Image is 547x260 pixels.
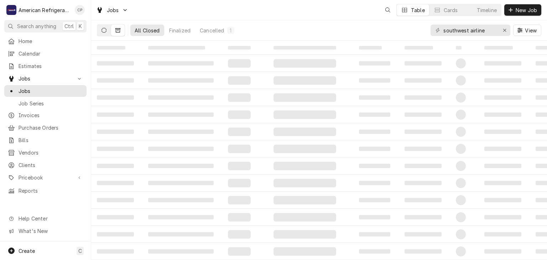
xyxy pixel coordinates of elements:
span: Help Center [19,215,82,222]
span: Reports [19,187,83,194]
a: Purchase Orders [4,122,87,134]
span: ‌ [228,230,251,239]
span: ‌ [456,161,466,171]
span: ‌ [97,130,134,134]
span: ‌ [484,95,521,100]
span: ‌ [97,249,134,254]
span: ‌ [97,95,134,100]
span: ‌ [456,127,466,137]
span: Purchase Orders [19,124,83,131]
span: ‌ [148,215,214,219]
span: ‌ [484,130,521,134]
span: ‌ [456,110,466,120]
span: ‌ [456,195,466,205]
span: Estimates [19,62,83,70]
span: ‌ [456,178,466,188]
span: Ctrl [64,22,74,30]
a: Invoices [4,109,87,121]
a: Go to Jobs [93,4,131,16]
span: ‌ [148,130,214,134]
button: Open search [382,4,394,16]
span: Search anything [17,22,56,30]
a: Job Series [4,98,87,109]
div: All Closed [135,27,160,34]
span: View [523,27,538,34]
span: ‌ [405,181,442,185]
span: ‌ [484,198,521,202]
span: ‌ [405,113,442,117]
span: ‌ [228,110,251,119]
span: ‌ [484,113,521,117]
span: ‌ [97,46,125,50]
span: ‌ [359,78,390,83]
span: ‌ [148,198,214,202]
span: ‌ [228,128,251,136]
span: ‌ [148,147,214,151]
div: American Refrigeration LLC [19,6,71,14]
span: ‌ [484,181,521,185]
span: ‌ [228,179,251,187]
span: ‌ [405,61,442,66]
span: ‌ [484,147,521,151]
span: Home [19,37,83,45]
span: ‌ [228,196,251,204]
a: Go to What's New [4,225,87,237]
span: ‌ [273,76,336,85]
span: ‌ [97,78,134,83]
span: ‌ [405,147,442,151]
span: C [78,247,82,255]
span: ‌ [456,46,462,50]
span: ‌ [148,164,214,168]
span: ‌ [228,145,251,153]
span: ‌ [97,198,134,202]
span: ‌ [456,212,466,222]
div: Timeline [477,6,497,14]
span: ‌ [405,95,442,100]
span: ‌ [273,145,336,153]
span: Invoices [19,111,83,119]
span: ‌ [148,113,214,117]
span: ‌ [97,61,134,66]
span: ‌ [405,164,442,168]
a: Estimates [4,60,87,72]
span: ‌ [359,95,390,100]
span: ‌ [97,215,134,219]
span: ‌ [405,249,442,254]
span: ‌ [359,61,390,66]
span: ‌ [228,247,251,256]
span: ‌ [273,247,336,256]
span: ‌ [97,181,134,185]
span: ‌ [359,147,390,151]
span: ‌ [148,181,214,185]
span: ‌ [456,58,466,68]
span: ‌ [359,130,390,134]
span: ‌ [228,59,251,68]
span: ‌ [228,76,251,85]
div: 1 [229,27,233,34]
span: What's New [19,227,82,235]
a: Go to Pricebook [4,172,87,183]
span: ‌ [359,46,382,50]
span: ‌ [97,147,134,151]
button: View [513,25,541,36]
span: ‌ [148,232,214,236]
span: ‌ [273,162,336,170]
div: Finalized [169,27,191,34]
span: ‌ [97,164,134,168]
span: ‌ [484,232,521,236]
span: Jobs [19,87,83,95]
span: ‌ [484,249,521,254]
span: ‌ [273,110,336,119]
span: Vendors [19,149,83,156]
span: Jobs [107,6,119,14]
span: ‌ [148,61,214,66]
span: ‌ [456,246,466,256]
span: ‌ [359,215,390,219]
span: ‌ [97,113,134,117]
span: ‌ [148,78,214,83]
span: ‌ [273,196,336,204]
span: Bills [19,136,83,144]
a: Jobs [4,85,87,97]
span: ‌ [97,232,134,236]
span: ‌ [228,46,251,50]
